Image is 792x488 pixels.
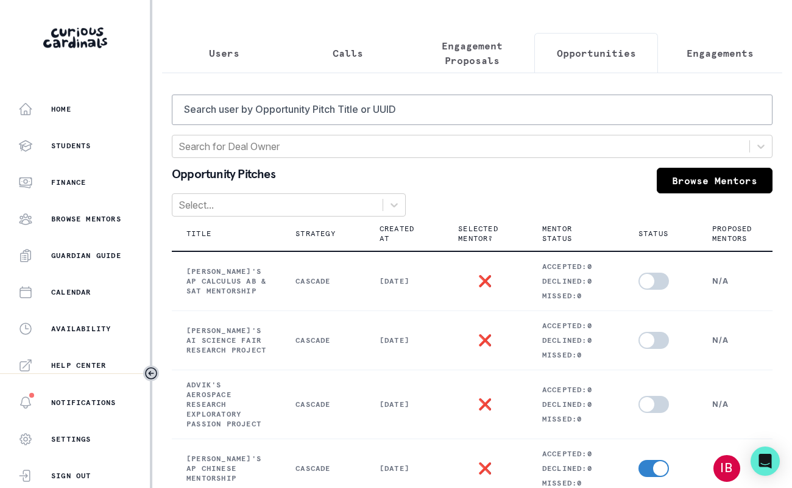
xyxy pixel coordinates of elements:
p: Home [51,104,71,114]
p: Browse Mentors [51,214,121,224]
p: Declined: 0 [542,400,609,409]
p: Missed: 0 [542,478,609,488]
p: Calendar [51,287,91,297]
p: Guardian Guide [51,251,121,260]
p: Finance [51,178,86,187]
p: Cascade [295,400,350,409]
div: Open Intercom Messenger [751,447,780,476]
p: Accepted: 0 [542,262,609,271]
p: Selected Mentor? [458,224,498,243]
a: Browse Mentors [657,168,773,193]
p: Cascade [295,464,350,473]
p: Cascade [295,276,350,286]
p: Help Center [51,361,106,370]
p: [DATE] [380,464,429,473]
p: N/A [712,335,767,345]
p: Users [209,46,239,60]
p: Accepted: 0 [542,321,609,331]
p: Students [51,141,91,151]
p: Strategy [295,229,336,239]
p: Proposed Mentors [712,224,752,243]
p: Engagements [687,46,754,60]
p: Declined: 0 [542,335,609,345]
p: [DATE] [380,335,429,345]
img: Curious Cardinals Logo [43,27,107,48]
p: Status [638,229,668,239]
p: Opportunities [557,46,636,60]
p: Missed: 0 [542,414,609,424]
p: ❌ [478,276,492,286]
p: [DATE] [380,400,429,409]
p: Advik's Aerospace Research Exploratory Passion Project [186,380,266,429]
p: [DATE] [380,276,429,286]
p: Declined: 0 [542,464,609,473]
p: Missed: 0 [542,350,609,360]
p: Accepted: 0 [542,385,609,395]
p: Missed: 0 [542,291,609,301]
div: Isabel Bernhard [721,462,732,474]
p: Cascade [295,335,350,345]
p: N/A [712,400,767,409]
p: Sign Out [51,471,91,481]
p: [PERSON_NAME]'s AI Science Fair Research Project [186,326,266,355]
p: Accepted: 0 [542,449,609,459]
p: [PERSON_NAME]'s AP Calculus AB & SAT Mentorship [186,267,266,296]
p: Opportunity Pitches [172,168,275,184]
p: ❌ [478,464,492,473]
p: Calls [333,46,363,60]
p: Availability [51,324,111,334]
p: Declined: 0 [542,276,609,286]
p: Title [186,229,211,239]
p: Notifications [51,398,116,407]
p: Engagement Proposals [420,38,524,68]
p: ❌ [478,335,492,345]
p: Created At [380,224,414,243]
p: ❌ [478,400,492,409]
p: [PERSON_NAME]'s AP Chinese Mentorship [186,454,266,483]
p: N/A [712,276,767,286]
button: Toggle sidebar [143,365,159,381]
p: Mentor Status [542,224,595,243]
p: Settings [51,434,91,444]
